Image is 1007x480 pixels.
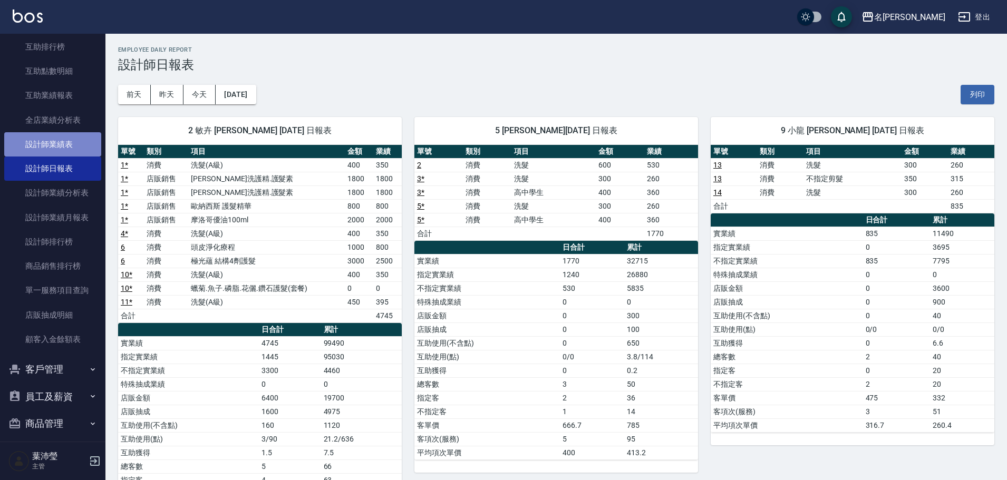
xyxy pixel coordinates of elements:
td: 消費 [757,185,803,199]
h2: Employee Daily Report [118,46,994,53]
td: 消費 [463,185,511,199]
td: 6.6 [930,336,994,350]
td: 0 [560,336,624,350]
td: 洗髮 [803,185,901,199]
td: 合計 [414,227,463,240]
td: 合計 [118,309,144,322]
td: 350 [373,227,402,240]
td: 1800 [373,172,402,185]
td: 160 [259,418,321,432]
td: 835 [863,227,930,240]
td: 20 [930,364,994,377]
td: 7795 [930,254,994,268]
td: 平均項次單價 [711,418,863,432]
a: 設計師業績月報表 [4,205,101,230]
button: 前天 [118,85,151,104]
td: 店販銷售 [144,185,189,199]
td: 1800 [345,172,373,185]
a: 單一服務項目查詢 [4,278,101,302]
td: 高中學生 [511,185,596,199]
td: 3 [560,377,624,391]
th: 單號 [711,145,757,159]
td: 客項次(服務) [414,432,560,446]
td: 特殊抽成業績 [711,268,863,281]
td: 40 [930,350,994,364]
td: 99490 [321,336,402,350]
h3: 設計師日報表 [118,57,994,72]
td: 1770 [560,254,624,268]
td: 0 [373,281,402,295]
td: 4745 [373,309,402,322]
td: 0 [863,295,930,309]
td: 客項次(服務) [711,405,863,418]
td: 400 [345,158,373,172]
td: 3695 [930,240,994,254]
td: 消費 [463,199,511,213]
th: 業績 [644,145,698,159]
td: 300 [902,158,948,172]
td: 4460 [321,364,402,377]
p: 主管 [32,462,86,471]
td: 400 [345,268,373,281]
td: 785 [624,418,698,432]
td: 指定客 [414,391,560,405]
td: 400 [596,213,644,227]
th: 項目 [803,145,901,159]
td: 指定客 [711,364,863,377]
td: 5 [259,459,321,473]
a: 6 [121,257,125,265]
td: 店販抽成 [414,322,560,336]
td: 洗髮(A級) [188,227,345,240]
td: 店販金額 [414,309,560,322]
td: 300 [596,172,644,185]
th: 金額 [902,145,948,159]
th: 項目 [188,145,345,159]
td: 店販金額 [118,391,259,405]
th: 日合計 [259,323,321,337]
a: 設計師日報表 [4,156,101,181]
td: [PERSON_NAME]洗護精.護髮素 [188,172,345,185]
td: 360 [644,213,698,227]
td: 互助使用(點) [414,350,560,364]
th: 類別 [463,145,511,159]
td: 0 [863,281,930,295]
td: 5835 [624,281,698,295]
td: 1 [560,405,624,418]
td: 實業績 [711,227,863,240]
td: 洗髮 [511,158,596,172]
td: 20 [930,377,994,391]
a: 設計師業績表 [4,132,101,156]
h5: 葉沛瑩 [32,451,86,462]
table: a dense table [711,145,994,213]
button: save [831,6,852,27]
td: 店販抽成 [118,405,259,418]
td: 店販銷售 [144,172,189,185]
td: 3600 [930,281,994,295]
th: 金額 [596,145,644,159]
img: Person [8,450,30,472]
td: 消費 [144,227,189,240]
td: 消費 [463,158,511,172]
th: 日合計 [863,213,930,227]
a: 6 [121,243,125,251]
td: 消費 [757,158,803,172]
td: 消費 [757,172,803,185]
td: 摩洛哥優油100ml [188,213,345,227]
td: 32715 [624,254,698,268]
td: 不指定剪髮 [803,172,901,185]
button: 昨天 [151,85,183,104]
table: a dense table [414,241,698,460]
td: 互助使用(不含點) [414,336,560,350]
td: 0 [624,295,698,309]
td: 不指定客 [414,405,560,418]
td: [PERSON_NAME]洗護精.護髮素 [188,185,345,199]
td: 360 [644,185,698,199]
button: 名[PERSON_NAME] [857,6,950,28]
td: 14 [624,405,698,418]
td: 特殊抽成業績 [414,295,560,309]
td: 4975 [321,405,402,418]
td: 40 [930,309,994,322]
button: 員工及薪資 [4,383,101,410]
td: 300 [624,309,698,322]
td: 洗髮(A級) [188,158,345,172]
